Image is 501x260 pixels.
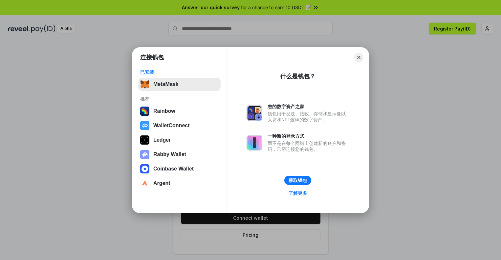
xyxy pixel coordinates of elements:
img: svg+xml,%3Csvg%20width%3D%2228%22%20height%3D%2228%22%20viewBox%3D%220%200%2028%2028%22%20fill%3D... [140,121,149,130]
button: Argent [138,177,221,190]
div: Rabby Wallet [153,151,186,157]
img: svg+xml,%3Csvg%20width%3D%2228%22%20height%3D%2228%22%20viewBox%3D%220%200%2028%2028%22%20fill%3D... [140,179,149,188]
button: Coinbase Wallet [138,162,221,175]
img: svg+xml,%3Csvg%20fill%3D%22none%22%20height%3D%2233%22%20viewBox%3D%220%200%2035%2033%22%20width%... [140,80,149,89]
img: svg+xml,%3Csvg%20xmlns%3D%22http%3A%2F%2Fwww.w3.org%2F2000%2Fsvg%22%20fill%3D%22none%22%20viewBox... [140,150,149,159]
a: 了解更多 [285,189,311,197]
img: svg+xml,%3Csvg%20width%3D%2228%22%20height%3D%2228%22%20viewBox%3D%220%200%2028%2028%22%20fill%3D... [140,164,149,173]
button: MetaMask [138,78,221,91]
img: svg+xml,%3Csvg%20xmlns%3D%22http%3A%2F%2Fwww.w3.org%2F2000%2Fsvg%22%20width%3D%2228%22%20height%3... [140,135,149,145]
div: Ledger [153,137,171,143]
div: MetaMask [153,81,178,87]
div: 推荐 [140,96,219,102]
div: 了解更多 [289,190,307,196]
div: 一种新的登录方式 [268,133,349,139]
button: 获取钱包 [284,176,311,185]
img: svg+xml,%3Csvg%20width%3D%22120%22%20height%3D%22120%22%20viewBox%3D%220%200%20120%20120%22%20fil... [140,107,149,116]
div: 什么是钱包？ [280,72,316,80]
h1: 连接钱包 [140,53,164,61]
div: Coinbase Wallet [153,166,194,172]
button: Rainbow [138,105,221,118]
button: WalletConnect [138,119,221,132]
div: WalletConnect [153,123,190,129]
button: Ledger [138,133,221,147]
div: 钱包用于发送、接收、存储和显示像以太坊和NFT这样的数字资产。 [268,111,349,123]
div: Rainbow [153,108,175,114]
img: svg+xml,%3Csvg%20xmlns%3D%22http%3A%2F%2Fwww.w3.org%2F2000%2Fsvg%22%20fill%3D%22none%22%20viewBox... [247,105,262,121]
div: 已安装 [140,69,219,75]
div: 而不是在每个网站上创建新的账户和密码，只需连接您的钱包。 [268,140,349,152]
div: 获取钱包 [289,177,307,183]
img: svg+xml,%3Csvg%20xmlns%3D%22http%3A%2F%2Fwww.w3.org%2F2000%2Fsvg%22%20fill%3D%22none%22%20viewBox... [247,135,262,150]
button: Close [354,53,363,62]
button: Rabby Wallet [138,148,221,161]
div: Argent [153,180,170,186]
div: 您的数字资产之家 [268,104,349,110]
